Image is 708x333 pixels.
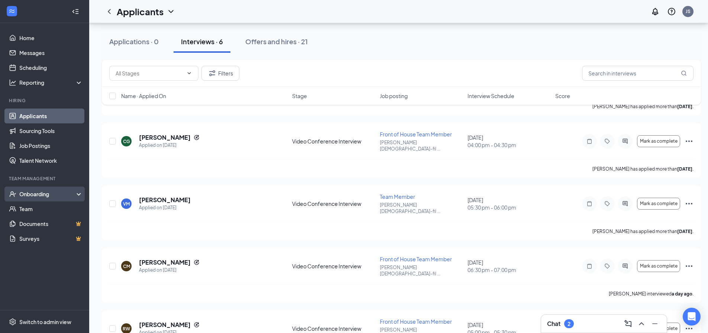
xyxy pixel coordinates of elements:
[468,134,551,149] div: [DATE]
[380,139,463,152] p: [PERSON_NAME] [DEMOGRAPHIC_DATA]-fil ...
[380,202,463,214] p: [PERSON_NAME] [DEMOGRAPHIC_DATA]-fil ...
[651,7,660,16] svg: Notifications
[667,7,676,16] svg: QuestionInfo
[568,321,570,327] div: 2
[468,259,551,274] div: [DATE]
[592,166,694,172] p: [PERSON_NAME] has applied more than .
[547,320,560,328] h3: Chat
[105,7,114,16] svg: ChevronLeft
[194,322,200,328] svg: Reapply
[585,263,594,269] svg: Note
[637,260,680,272] button: Mark as complete
[123,326,130,332] div: RW
[19,231,83,246] a: SurveysCrown
[19,201,83,216] a: Team
[292,138,375,145] div: Video Conference Interview
[19,318,71,326] div: Switch to admin view
[685,324,694,333] svg: Ellipses
[685,262,694,271] svg: Ellipses
[624,319,633,328] svg: ComposeMessage
[292,325,375,332] div: Video Conference Interview
[245,37,308,46] div: Offers and hires · 21
[582,66,694,81] input: Search in interviews
[123,201,130,207] div: VM
[603,138,612,144] svg: Tag
[19,30,83,45] a: Home
[186,70,192,76] svg: ChevronDown
[637,319,646,328] svg: ChevronUp
[585,201,594,207] svg: Note
[9,97,81,104] div: Hiring
[640,264,678,269] span: Mark as complete
[637,135,680,147] button: Mark as complete
[139,133,191,142] h5: [PERSON_NAME]
[19,123,83,138] a: Sourcing Tools
[380,264,463,277] p: [PERSON_NAME] [DEMOGRAPHIC_DATA]-fil ...
[685,137,694,146] svg: Ellipses
[685,199,694,208] svg: Ellipses
[19,138,83,153] a: Job Postings
[139,266,200,274] div: Applied on [DATE]
[292,262,375,270] div: Video Conference Interview
[683,308,701,326] div: Open Intercom Messenger
[19,79,83,86] div: Reporting
[592,228,694,235] p: [PERSON_NAME] has applied more than .
[123,138,130,145] div: CG
[585,138,594,144] svg: Note
[640,139,678,144] span: Mark as complete
[603,201,612,207] svg: Tag
[9,318,16,326] svg: Settings
[8,7,16,15] svg: WorkstreamLogo
[109,37,159,46] div: Applications · 0
[208,69,217,78] svg: Filter
[181,37,223,46] div: Interviews · 6
[677,229,692,234] b: [DATE]
[121,92,166,100] span: Name · Applied On
[139,204,191,211] div: Applied on [DATE]
[19,190,77,198] div: Onboarding
[139,258,191,266] h5: [PERSON_NAME]
[194,259,200,265] svg: Reapply
[139,196,191,204] h5: [PERSON_NAME]
[201,66,239,81] button: Filter Filters
[621,263,630,269] svg: ActiveChat
[468,196,551,211] div: [DATE]
[380,318,452,325] span: Front of House Team Member
[637,198,680,210] button: Mark as complete
[116,69,183,77] input: All Stages
[649,318,661,330] button: Minimize
[19,216,83,231] a: DocumentsCrown
[292,200,375,207] div: Video Conference Interview
[139,321,191,329] h5: [PERSON_NAME]
[19,45,83,60] a: Messages
[9,79,16,86] svg: Analysis
[117,5,164,18] h1: Applicants
[19,153,83,168] a: Talent Network
[603,263,612,269] svg: Tag
[555,92,570,100] span: Score
[123,263,130,269] div: CM
[380,256,452,262] span: Front of House Team Member
[468,92,514,100] span: Interview Schedule
[468,204,551,211] span: 05:30 pm - 06:00 pm
[640,201,678,206] span: Mark as complete
[167,7,175,16] svg: ChevronDown
[72,8,79,15] svg: Collapse
[380,193,415,200] span: Team Member
[681,70,687,76] svg: MagnifyingGlass
[9,190,16,198] svg: UserCheck
[650,319,659,328] svg: Minimize
[621,201,630,207] svg: ActiveChat
[622,318,634,330] button: ComposeMessage
[468,141,551,149] span: 04:00 pm - 04:30 pm
[292,92,307,100] span: Stage
[621,138,630,144] svg: ActiveChat
[19,109,83,123] a: Applicants
[468,266,551,274] span: 06:30 pm - 07:00 pm
[677,166,692,172] b: [DATE]
[19,60,83,75] a: Scheduling
[609,291,694,297] p: [PERSON_NAME] interviewed .
[194,135,200,140] svg: Reapply
[672,291,692,297] b: a day ago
